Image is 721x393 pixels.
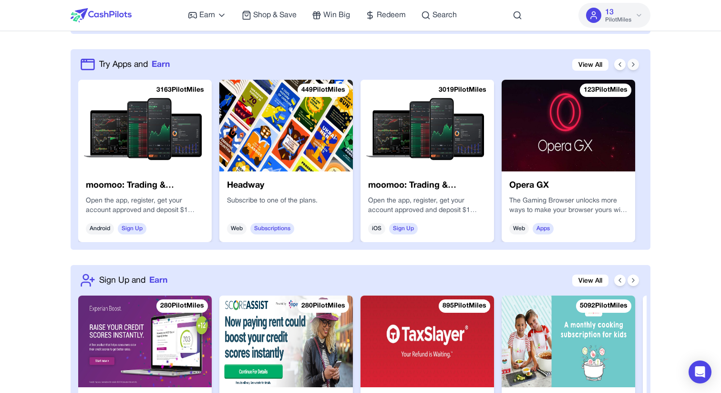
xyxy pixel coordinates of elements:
span: Web [227,223,247,234]
a: View All [572,275,608,287]
span: Earn [149,274,167,287]
div: 123 PilotMiles [580,84,631,97]
img: ScoreAssist [219,296,353,387]
span: Android [86,223,114,234]
div: 5092 PilotMiles [576,299,631,313]
span: Search [433,10,457,21]
div: 280 PilotMiles [156,299,208,313]
a: View All [572,59,608,71]
span: Sign Up and [99,274,145,287]
button: 13PilotMiles [578,3,650,28]
span: Shop & Save [253,10,297,21]
span: Apps [533,223,554,234]
a: Redeem [365,10,406,21]
img: Raddish Kids [502,296,635,387]
span: Earn [199,10,215,21]
a: Search [421,10,457,21]
h3: moomoo: Trading & Investing [86,179,204,192]
img: Experian Boost [78,296,212,387]
h3: Headway [227,179,345,192]
p: The Gaming Browser unlocks more ways to make your browser yours with deeper personalization and a... [509,196,628,215]
span: 13 [605,7,614,18]
img: Headway [219,80,353,171]
div: 280 PilotMiles [298,299,349,313]
a: Try Apps andEarn [99,58,170,71]
span: Earn [152,58,170,71]
span: Redeem [377,10,406,21]
span: Win Big [323,10,350,21]
div: 3163 PilotMiles [153,84,208,97]
span: Sign Up [118,223,146,234]
p: Open the app, register, get your account approved and deposit $1 using a valid credit card. The f... [368,196,486,215]
h3: Opera GX [509,179,628,192]
div: 3019 PilotMiles [435,84,490,97]
img: Opera GX [502,80,635,171]
img: CashPilots Logo [71,8,132,22]
img: TaxSlayer - E-File Taxes [360,296,494,387]
span: Web [509,223,529,234]
a: Sign Up andEarn [99,274,167,287]
a: Win Big [312,10,350,21]
span: PilotMiles [605,16,631,24]
a: Shop & Save [242,10,297,21]
div: 895 PilotMiles [439,299,490,313]
div: Open Intercom Messenger [689,361,711,383]
img: moomoo: Trading & Investing [78,80,212,171]
img: moomoo: Trading & Investing [360,80,494,171]
h3: moomoo: Trading & Investing [368,179,486,192]
a: Earn [188,10,227,21]
span: Try Apps and [99,58,148,71]
span: Subscriptions [250,223,294,234]
span: iOS [368,223,385,234]
div: 449 PilotMiles [298,84,349,97]
p: Open the app, register, get your account approved and deposit $1 using a valid credit card. The f... [86,196,204,215]
p: Subscribe to one of the plans. [227,196,345,206]
span: Sign Up [389,223,418,234]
